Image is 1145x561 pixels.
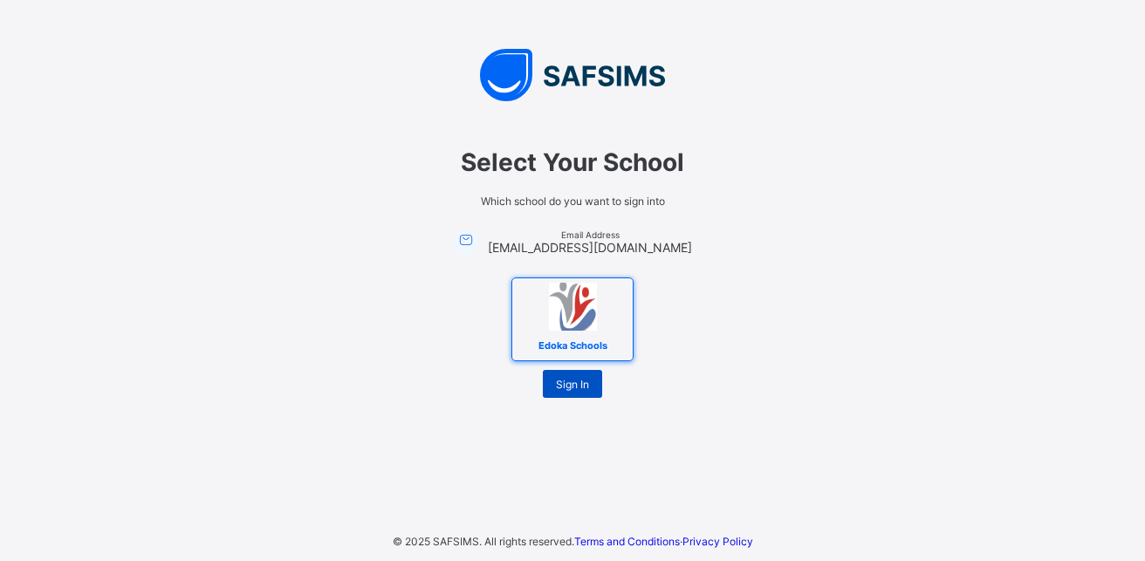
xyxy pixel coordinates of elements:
span: Which school do you want to sign into [328,195,817,208]
a: Privacy Policy [682,535,753,548]
span: Select Your School [328,147,817,177]
span: Email Address [488,229,692,240]
img: SAFSIMS Logo [311,49,834,101]
span: © 2025 SAFSIMS. All rights reserved. [393,535,574,548]
span: Sign In [556,378,589,391]
img: Edoka Schools [549,283,597,331]
a: Terms and Conditions [574,535,680,548]
span: · [574,535,753,548]
span: [EMAIL_ADDRESS][DOMAIN_NAME] [488,240,692,255]
span: Edoka Schools [534,335,612,356]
